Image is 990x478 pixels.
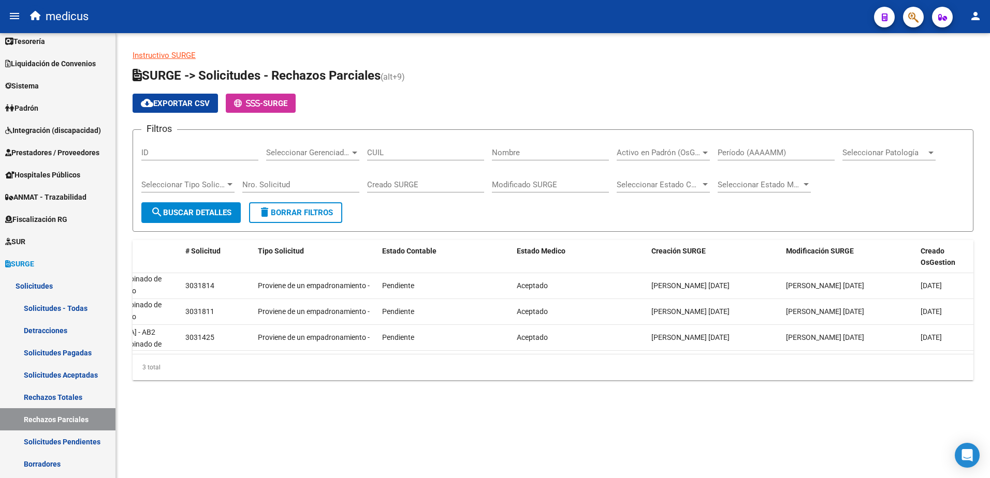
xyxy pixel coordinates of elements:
[5,80,39,92] span: Sistema
[382,281,414,290] span: Pendiente
[46,5,89,28] span: medicus
[378,240,513,274] datatable-header-cell: Estado Contable
[517,307,548,316] span: Aceptado
[651,333,730,341] span: [PERSON_NAME] [DATE]
[258,333,370,341] span: Proviene de un empadronamiento -
[8,10,21,22] mat-icon: menu
[5,147,99,158] span: Prestadores / Proveedores
[718,180,802,189] span: Seleccionar Estado Medico
[517,281,548,290] span: Aceptado
[5,58,96,69] span: Liquidación de Convenios
[151,208,231,217] span: Buscar Detalles
[651,247,706,255] span: Creación SURGE
[382,307,414,316] span: Pendiente
[651,281,730,290] span: [PERSON_NAME] [DATE]
[382,247,436,255] span: Estado Contable
[921,281,942,290] span: [DATE]
[181,240,254,274] datatable-header-cell: # Solicitud
[921,307,942,316] span: [DATE]
[234,99,263,108] span: -
[955,443,980,468] div: Open Intercom Messenger
[141,99,210,108] span: Exportar CSV
[141,202,241,223] button: Buscar Detalles
[226,94,296,113] button: -SURGE
[786,247,854,255] span: Modificación SURGE
[517,247,565,255] span: Estado Medico
[782,240,916,274] datatable-header-cell: Modificación SURGE
[786,281,864,290] span: [PERSON_NAME] [DATE]
[916,240,973,274] datatable-header-cell: Creado OsGestion
[842,148,926,157] span: Seleccionar Patología
[258,208,333,217] span: Borrar Filtros
[151,206,163,218] mat-icon: search
[133,94,218,113] button: Exportar CSV
[185,281,214,290] span: 3031814
[5,102,38,114] span: Padrón
[258,307,370,316] span: Proviene de un empadronamiento -
[381,72,405,82] span: (alt+9)
[141,180,225,189] span: Seleccionar Tipo Solicitud
[647,240,782,274] datatable-header-cell: Creación SURGE
[141,122,177,136] h3: Filtros
[617,148,701,157] span: Activo en Padrón (OsGestion)
[263,99,287,108] span: SURGE
[921,333,942,341] span: [DATE]
[185,333,214,341] span: 3031425
[258,281,370,290] span: Proviene de un empadronamiento -
[5,236,25,247] span: SUR
[617,180,701,189] span: Seleccionar Estado Contable
[5,125,101,136] span: Integración (discapacidad)
[5,258,34,270] span: SURGE
[5,191,86,203] span: ANMAT - Trazabilidad
[5,214,67,225] span: Fiscalización RG
[382,333,414,341] span: Pendiente
[969,10,982,22] mat-icon: person
[786,333,864,341] span: [PERSON_NAME] [DATE]
[133,68,381,83] span: SURGE -> Solicitudes - Rechazos Parciales
[786,307,864,316] span: [PERSON_NAME] [DATE]
[254,240,378,274] datatable-header-cell: Tipo Solicitud
[185,307,214,316] span: 3031811
[5,169,80,181] span: Hospitales Públicos
[141,97,153,109] mat-icon: cloud_download
[513,240,647,274] datatable-header-cell: Estado Medico
[258,206,271,218] mat-icon: delete
[266,148,350,157] span: Seleccionar Gerenciador
[258,247,304,255] span: Tipo Solicitud
[133,354,973,380] div: 3 total
[5,36,45,47] span: Tesorería
[185,247,221,255] span: # Solicitud
[651,307,730,316] span: [PERSON_NAME] [DATE]
[517,333,548,341] span: Aceptado
[133,51,196,60] a: Instructivo SURGE
[249,202,342,223] button: Borrar Filtros
[921,247,955,267] span: Creado OsGestion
